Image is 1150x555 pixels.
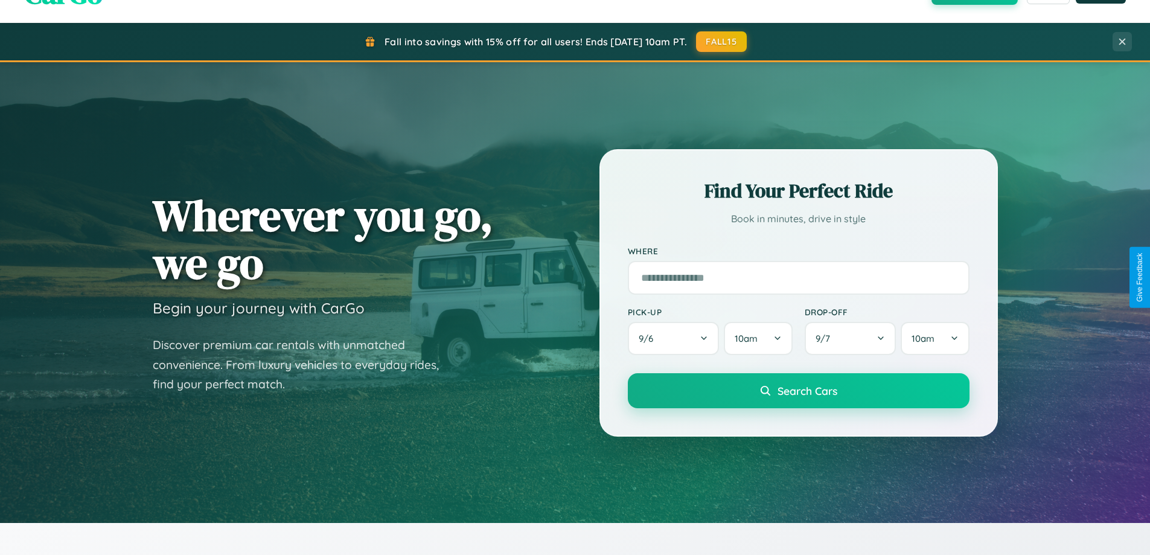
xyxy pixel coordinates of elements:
button: Search Cars [628,373,970,408]
label: Pick-up [628,307,793,317]
button: 9/6 [628,322,720,355]
div: Give Feedback [1136,253,1144,302]
p: Discover premium car rentals with unmatched convenience. From luxury vehicles to everyday rides, ... [153,335,455,394]
span: Fall into savings with 15% off for all users! Ends [DATE] 10am PT. [385,36,687,48]
span: 9 / 6 [639,333,659,344]
span: 10am [912,333,934,344]
label: Drop-off [805,307,970,317]
button: 10am [901,322,969,355]
span: 9 / 7 [816,333,836,344]
button: FALL15 [696,31,747,52]
span: Search Cars [778,384,837,397]
h3: Begin your journey with CarGo [153,299,365,317]
button: 9/7 [805,322,896,355]
p: Book in minutes, drive in style [628,210,970,228]
h2: Find Your Perfect Ride [628,178,970,204]
h1: Wherever you go, we go [153,191,493,287]
button: 10am [724,322,792,355]
span: 10am [735,333,758,344]
label: Where [628,246,970,256]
